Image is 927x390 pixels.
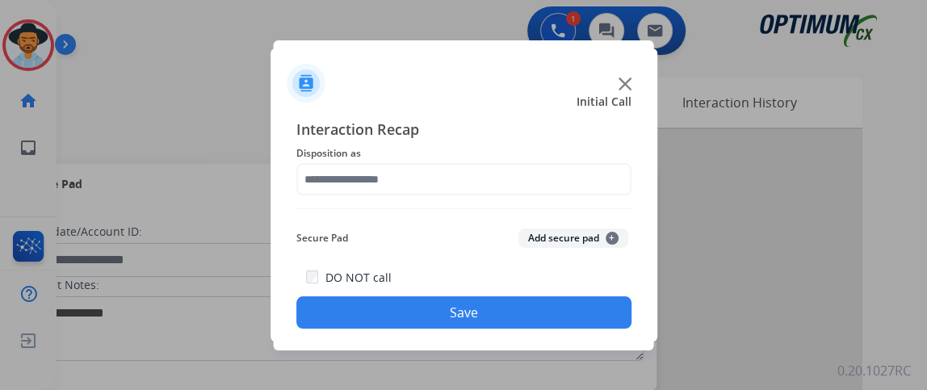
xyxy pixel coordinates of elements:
[577,94,631,110] span: Initial Call
[296,118,631,144] span: Interaction Recap
[518,229,628,248] button: Add secure pad+
[606,232,619,245] span: +
[296,296,631,329] button: Save
[296,144,631,163] span: Disposition as
[837,361,911,380] p: 0.20.1027RC
[296,229,348,248] span: Secure Pad
[325,270,391,286] label: DO NOT call
[296,208,631,209] img: contact-recap-line.svg
[287,64,325,103] img: contactIcon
